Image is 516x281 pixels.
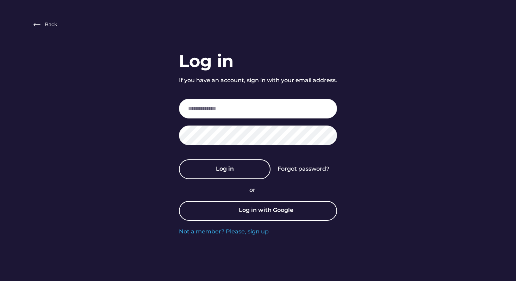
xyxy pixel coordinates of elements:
div: or [249,186,267,194]
button: Log in [179,159,271,179]
img: yH5BAEAAAAALAAAAAABAAEAAAIBRAA7 [210,14,305,35]
img: yH5BAEAAAAALAAAAAABAAEAAAIBRAA7 [223,206,234,216]
div: Forgot password? [278,165,329,173]
div: If you have an account, sign in with your email address. [179,77,337,84]
div: Log in with Google [239,206,293,215]
div: Back [45,21,57,28]
div: Log in [179,49,234,73]
img: Frame%20%282%29.svg [33,20,41,29]
div: Not a member? Please, sign up [179,228,269,236]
